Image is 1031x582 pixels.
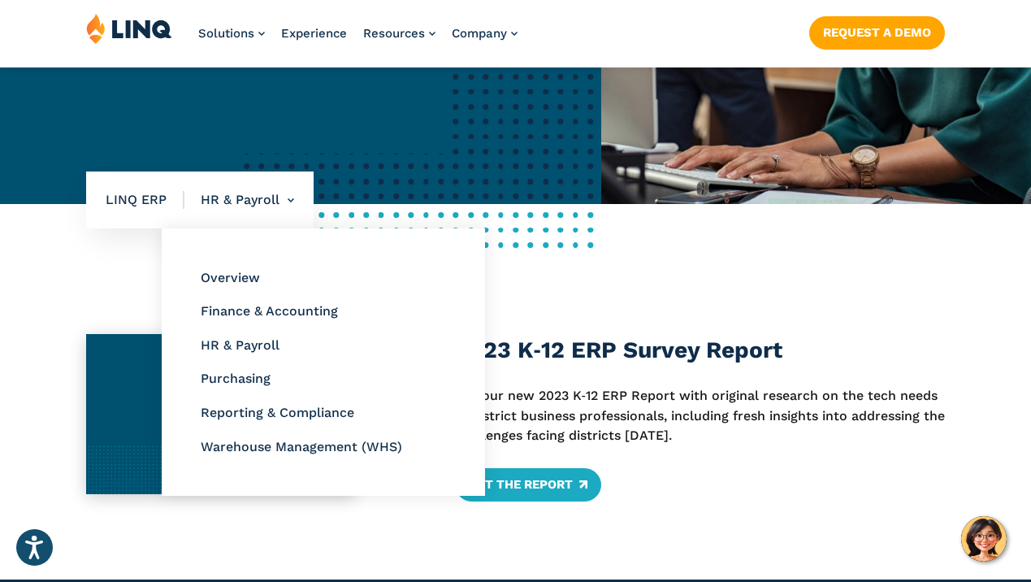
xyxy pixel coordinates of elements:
[455,334,946,367] h3: 2023 K‑12 ERP Survey Report
[201,371,271,386] a: Purchasing
[201,270,260,285] a: Overview
[198,26,254,41] span: Solutions
[86,334,355,495] img: 2023 K‑12 ERP Survey Report
[809,16,945,49] a: Request a Demo
[809,13,945,49] nav: Button Navigation
[452,26,507,41] span: Company
[363,26,425,41] span: Resources
[201,439,402,454] a: Warehouse Management (WHS)
[201,303,338,319] a: Finance & Accounting
[455,468,601,501] a: Get The Report
[86,13,172,44] img: LINQ | K‑12 Software
[452,26,518,41] a: Company
[281,26,347,41] a: Experience
[201,405,354,420] a: Reporting & Compliance
[106,191,184,209] span: LINQ ERP
[198,26,265,41] a: Solutions
[198,13,518,67] nav: Primary Navigation
[201,337,279,353] a: HR & Payroll
[961,516,1007,562] button: Hello, have a question? Let’s chat.
[363,26,435,41] a: Resources
[184,172,294,228] li: HR & Payroll
[455,386,946,445] p: Get our new 2023 K‑12 ERP Report with original research on the tech needs of district business pr...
